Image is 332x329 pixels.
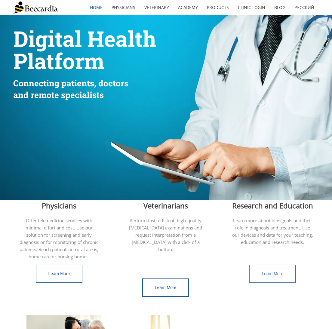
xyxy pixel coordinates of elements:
[13,24,156,53] span: Digital Health
[107,1,140,14] a: Physicians
[36,265,83,283] a: Learn More
[42,201,76,211] span: Physicians
[262,271,283,276] span: Learn More
[155,285,177,290] span: Learn More
[48,271,70,276] span: Learn More
[129,217,202,252] span: Perform fast, efficient, high-quality [MEDICAL_DATA] examinations and request interpretation from...
[249,265,296,283] a: Learn More
[13,47,104,75] span: Platform
[290,1,319,14] a: Русский
[202,1,233,14] a: Products
[232,201,313,211] span: Research and Education
[13,2,57,14] img: Beecardia
[85,1,107,14] a: home
[233,1,270,14] a: Clinic Login
[20,217,98,260] span: Offer telemedicine services with minimal effort and cost. Use our solution for screening and earl...
[13,89,104,100] span: and remote specialists
[140,1,174,14] a: Veterinary
[142,278,189,297] a: Learn More
[232,217,313,245] span: Learn more about biosignals and their role in diagnosis and treatment. Use our devices and data f...
[143,201,188,211] span: Veterinarians
[174,1,202,14] a: Academy
[13,78,128,89] span: Connecting patients, doctors
[270,1,290,14] a: Blog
